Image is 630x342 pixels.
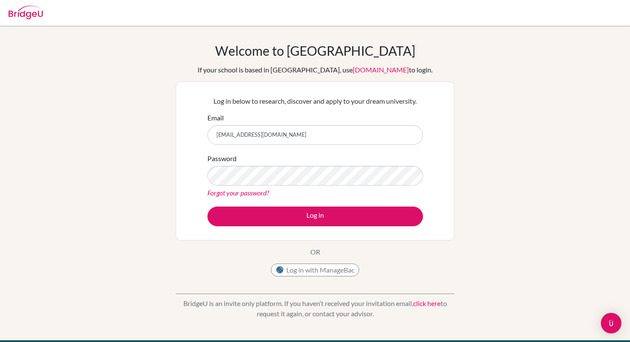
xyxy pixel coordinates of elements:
[601,313,621,333] div: Open Intercom Messenger
[176,298,454,319] p: BridgeU is an invite only platform. If you haven’t received your invitation email, to request it ...
[207,96,423,106] p: Log in below to research, discover and apply to your dream university.
[353,66,409,74] a: [DOMAIN_NAME]
[215,43,415,58] h1: Welcome to [GEOGRAPHIC_DATA]
[413,299,441,307] a: click here
[198,65,432,75] div: If your school is based in [GEOGRAPHIC_DATA], use to login.
[310,247,320,257] p: OR
[207,113,224,123] label: Email
[207,207,423,226] button: Log in
[271,264,359,276] button: Log in with ManageBac
[9,6,43,19] img: Bridge-U
[207,189,269,197] a: Forgot your password?
[207,153,237,164] label: Password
